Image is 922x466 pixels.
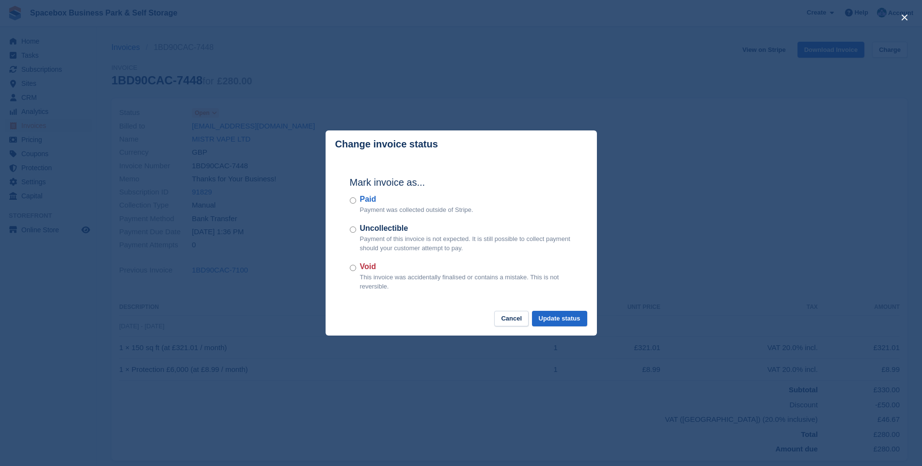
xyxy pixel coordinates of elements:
p: Change invoice status [335,139,438,150]
button: Cancel [494,311,529,327]
p: Payment of this invoice is not expected. It is still possible to collect payment should your cust... [360,234,573,253]
label: Uncollectible [360,223,573,234]
button: Update status [532,311,587,327]
h2: Mark invoice as... [350,175,573,190]
label: Void [360,261,573,273]
button: close [897,10,912,25]
p: Payment was collected outside of Stripe. [360,205,473,215]
label: Paid [360,193,473,205]
p: This invoice was accidentally finalised or contains a mistake. This is not reversible. [360,273,573,291]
